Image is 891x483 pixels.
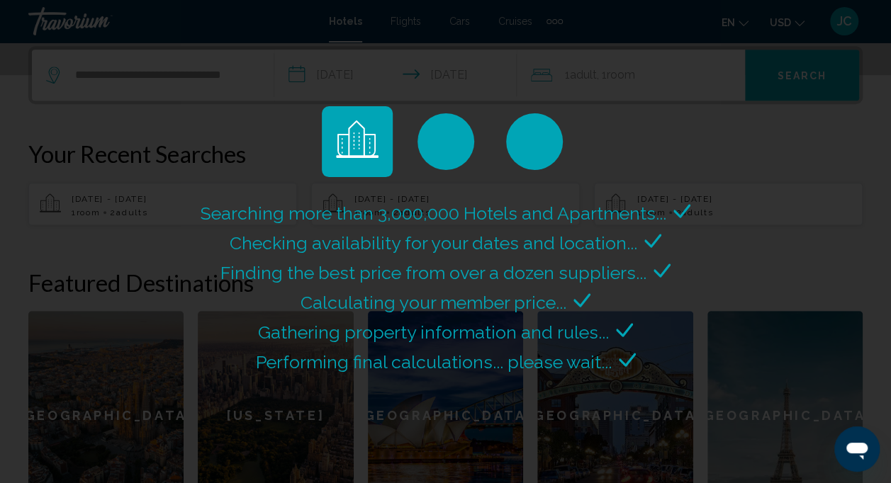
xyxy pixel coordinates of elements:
span: Finding the best price from over a dozen suppliers... [220,262,646,283]
span: Performing final calculations... please wait... [256,351,612,373]
iframe: Button to launch messaging window [834,426,880,472]
span: Calculating your member price... [301,292,566,313]
span: Checking availability for your dates and location... [230,232,637,254]
span: Gathering property information and rules... [258,322,609,343]
span: Searching more than 3,000,000 Hotels and Apartments... [201,203,666,224]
